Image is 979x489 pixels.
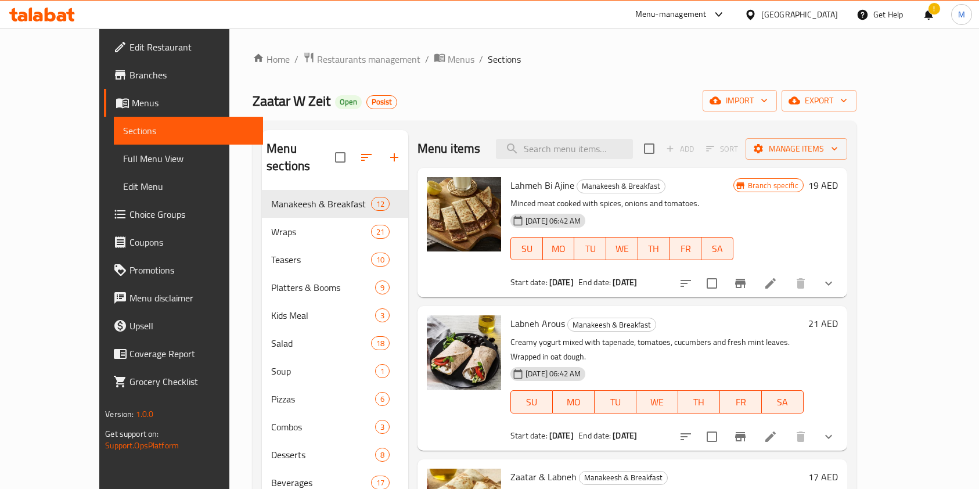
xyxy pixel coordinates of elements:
[580,471,667,484] span: Manakeesh & Breakfast
[712,94,768,108] span: import
[636,390,678,414] button: WE
[104,228,263,256] a: Coupons
[367,97,397,107] span: Posist
[335,97,362,107] span: Open
[376,366,389,377] span: 1
[577,179,665,193] span: Manakeesh & Breakfast
[635,8,707,21] div: Menu-management
[743,180,803,191] span: Branch specific
[567,318,656,332] div: Manakeesh & Breakfast
[766,394,799,411] span: SA
[578,428,611,443] span: End date:
[613,428,637,443] b: [DATE]
[375,392,390,406] div: items
[434,52,474,67] a: Menus
[371,336,390,350] div: items
[510,390,553,414] button: SU
[761,8,838,21] div: [GEOGRAPHIC_DATA]
[958,8,965,21] span: M
[271,197,371,211] div: Manakeesh & Breakfast
[764,276,778,290] a: Edit menu item
[262,246,408,274] div: Teasers10
[262,190,408,218] div: Manakeesh & Breakfast12
[271,308,375,322] span: Kids Meal
[808,469,838,485] h6: 17 AED
[271,336,371,350] span: Salad
[253,52,856,67] nav: breadcrumb
[129,40,254,54] span: Edit Restaurant
[611,240,634,257] span: WE
[129,235,254,249] span: Coupons
[700,271,724,296] span: Select to update
[516,394,548,411] span: SU
[104,256,263,284] a: Promotions
[516,240,538,257] span: SU
[643,240,665,257] span: TH
[372,226,389,238] span: 21
[574,237,606,260] button: TU
[271,448,375,462] span: Desserts
[123,152,254,166] span: Full Menu View
[782,90,856,112] button: export
[510,275,548,290] span: Start date:
[303,52,420,67] a: Restaurants management
[577,179,665,193] div: Manakeesh & Breakfast
[808,177,838,193] h6: 19 AED
[105,407,134,422] span: Version:
[271,225,371,239] div: Wraps
[578,275,611,290] span: End date:
[129,375,254,389] span: Grocery Checklist
[372,338,389,349] span: 18
[253,52,290,66] a: Home
[262,413,408,441] div: Combos3
[372,199,389,210] span: 12
[448,52,474,66] span: Menus
[510,335,804,364] p: Creamy yogurt mixed with tapenade, tomatoes, cucumbers and fresh mint leaves. Wrapped in oat dough.
[262,218,408,246] div: Wraps21
[808,315,838,332] h6: 21 AED
[579,240,602,257] span: TU
[726,423,754,451] button: Branch-specific-item
[352,143,380,171] span: Sort sections
[764,430,778,444] a: Edit menu item
[822,430,836,444] svg: Show Choices
[104,340,263,368] a: Coverage Report
[114,172,263,200] a: Edit Menu
[114,145,263,172] a: Full Menu View
[557,394,590,411] span: MO
[104,312,263,340] a: Upsell
[791,94,847,108] span: export
[553,390,595,414] button: MO
[271,392,375,406] span: Pizzas
[271,253,371,267] div: Teasers
[267,140,335,175] h2: Menu sections
[510,237,543,260] button: SU
[706,240,729,257] span: SA
[294,52,298,66] li: /
[427,315,501,390] img: Labneh Arous
[129,291,254,305] span: Menu disclaimer
[371,253,390,267] div: items
[427,177,501,251] img: Lahmeh Bi Ajine
[661,140,699,158] span: Add item
[376,394,389,405] span: 6
[104,284,263,312] a: Menu disclaimer
[262,301,408,329] div: Kids Meal3
[613,275,637,290] b: [DATE]
[123,124,254,138] span: Sections
[262,385,408,413] div: Pizzas6
[510,196,733,211] p: Minced meat cooked with spices, onions and tomatoes.
[425,52,429,66] li: /
[375,448,390,462] div: items
[371,225,390,239] div: items
[488,52,521,66] span: Sections
[129,68,254,82] span: Branches
[105,426,159,441] span: Get support on:
[641,394,674,411] span: WE
[549,428,574,443] b: [DATE]
[253,88,330,114] span: Zaatar W Zeit
[104,200,263,228] a: Choice Groups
